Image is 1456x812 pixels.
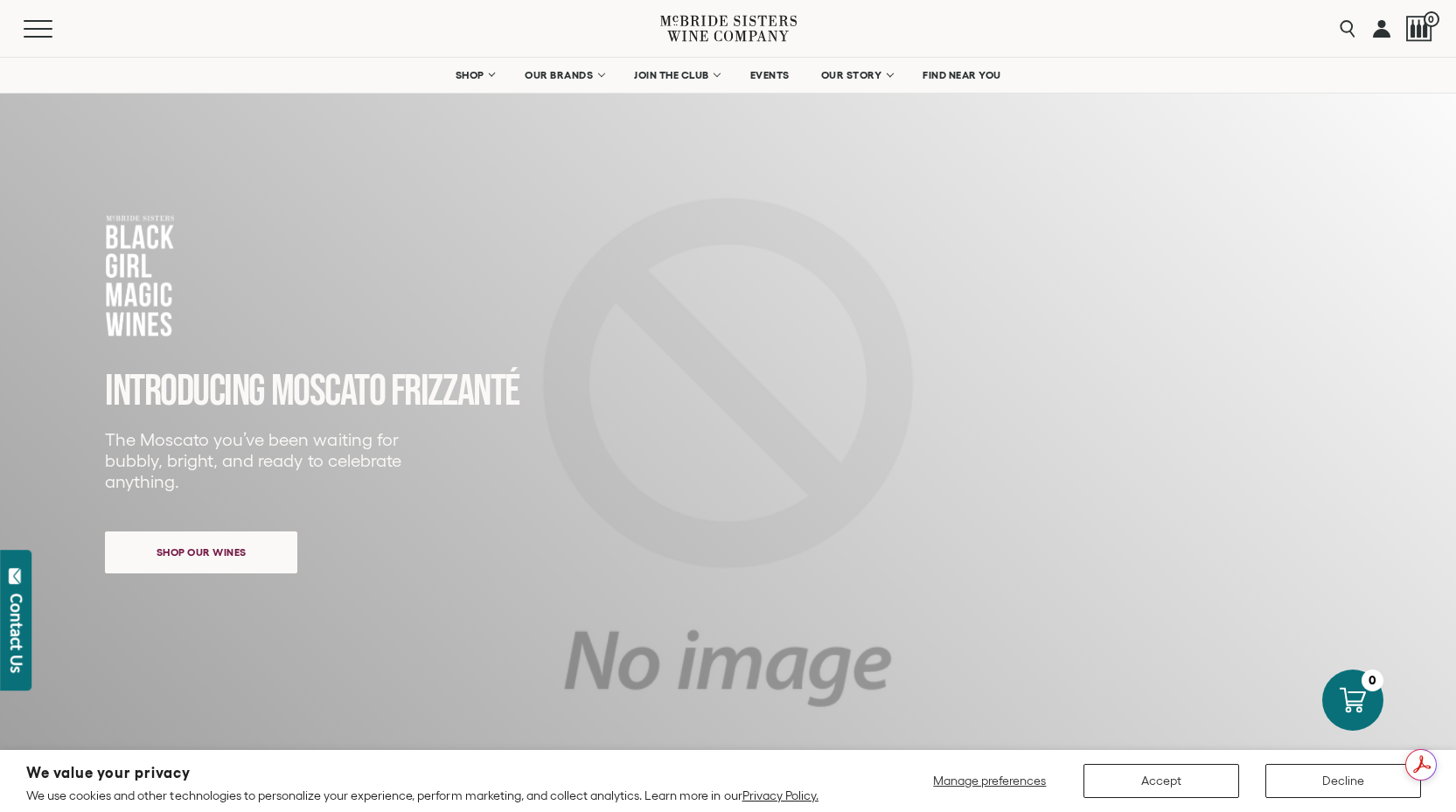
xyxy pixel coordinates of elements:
[26,788,819,803] p: We use cookies and other technologies to personalize your experience, perform marketing, and coll...
[105,429,413,492] p: The Moscato you’ve been waiting for bubbly, bright, and ready to celebrate anything.
[455,69,484,81] span: SHOP
[1424,11,1439,27] span: 0
[1265,764,1421,798] button: Decline
[923,69,1001,81] span: FIND NEAR YOU
[1362,670,1383,691] div: 0
[443,58,505,93] a: SHOP
[821,69,882,81] span: OUR STORY
[126,535,277,569] span: Shop our wines
[513,58,614,93] a: OUR BRANDS
[911,58,1013,93] a: FIND NEAR YOU
[739,58,801,93] a: EVENTS
[26,766,819,781] h2: We value your privacy
[742,788,819,802] a: Privacy Policy.
[1083,764,1239,798] button: Accept
[271,365,386,418] span: MOSCATO
[933,774,1046,788] span: Manage preferences
[810,58,903,93] a: OUR STORY
[634,69,709,81] span: JOIN THE CLUB
[525,69,593,81] span: OUR BRANDS
[750,69,790,81] span: EVENTS
[105,365,265,418] span: INTRODUCING
[623,58,730,93] a: JOIN THE CLUB
[105,531,297,573] a: Shop our wines
[8,593,25,673] div: Contact Us
[923,764,1057,798] button: Manage preferences
[391,365,519,418] span: FRIZZANTé
[24,20,87,38] button: Mobile Menu Trigger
